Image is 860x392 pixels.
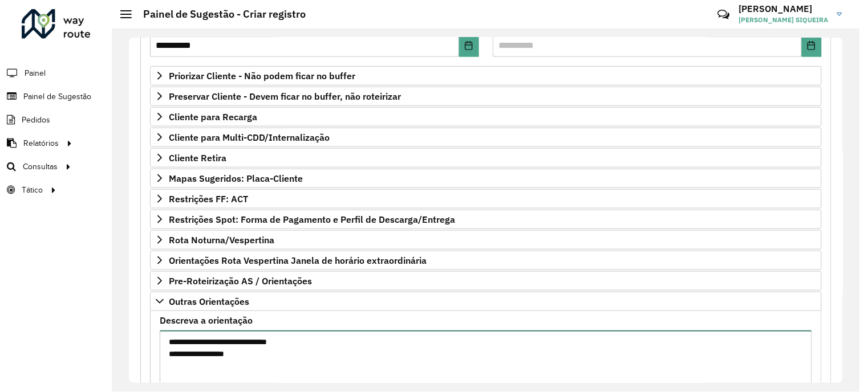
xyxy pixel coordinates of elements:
a: Cliente Retira [150,148,822,168]
h3: [PERSON_NAME] [739,3,829,14]
button: Choose Date [459,34,479,57]
span: Painel [25,67,46,79]
span: Cliente para Multi-CDD/Internalização [169,133,330,142]
span: Rota Noturna/Vespertina [169,235,274,244]
a: Pre-Roteirização AS / Orientações [150,271,822,291]
span: Painel de Sugestão [23,91,91,103]
a: Rota Noturna/Vespertina [150,230,822,250]
a: Restrições Spot: Forma de Pagamento e Perfil de Descarga/Entrega [150,210,822,229]
span: Pedidos [22,114,50,126]
a: Priorizar Cliente - Não podem ficar no buffer [150,66,822,85]
a: Outras Orientações [150,292,822,311]
span: Cliente Retira [169,153,226,162]
span: Restrições FF: ACT [169,194,248,203]
span: Relatórios [23,137,59,149]
span: Restrições Spot: Forma de Pagamento e Perfil de Descarga/Entrega [169,215,455,224]
span: Preservar Cliente - Devem ficar no buffer, não roteirizar [169,92,401,101]
a: Mapas Sugeridos: Placa-Cliente [150,169,822,188]
span: [PERSON_NAME] SIQUEIRA [739,15,829,25]
span: Pre-Roteirização AS / Orientações [169,276,312,285]
label: Descreva a orientação [160,313,253,327]
h2: Painel de Sugestão - Criar registro [132,8,306,21]
button: Choose Date [802,34,822,57]
span: Cliente para Recarga [169,112,257,121]
span: Consultas [23,161,58,173]
span: Outras Orientações [169,297,249,306]
a: Orientações Rota Vespertina Janela de horário extraordinária [150,251,822,270]
span: Orientações Rota Vespertina Janela de horário extraordinária [169,256,427,265]
a: Cliente para Recarga [150,107,822,126]
span: Mapas Sugeridos: Placa-Cliente [169,174,303,183]
a: Preservar Cliente - Devem ficar no buffer, não roteirizar [150,87,822,106]
span: Tático [22,184,43,196]
a: Contato Rápido [712,2,736,27]
a: Cliente para Multi-CDD/Internalização [150,128,822,147]
a: Restrições FF: ACT [150,189,822,209]
span: Priorizar Cliente - Não podem ficar no buffer [169,71,355,80]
